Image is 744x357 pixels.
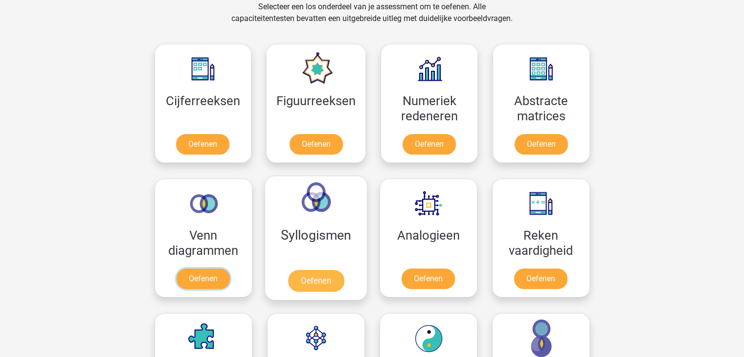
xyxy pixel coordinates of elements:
[290,134,343,155] a: Oefenen
[403,134,456,155] a: Oefenen
[402,268,455,289] a: Oefenen
[176,134,229,155] a: Oefenen
[288,270,343,291] a: Oefenen
[514,268,567,289] a: Oefenen
[515,134,568,155] a: Oefenen
[222,1,522,36] div: Selecteer een los onderdeel van je assessment om te oefenen. Alle capaciteitentesten bevatten een...
[177,268,230,289] a: Oefenen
